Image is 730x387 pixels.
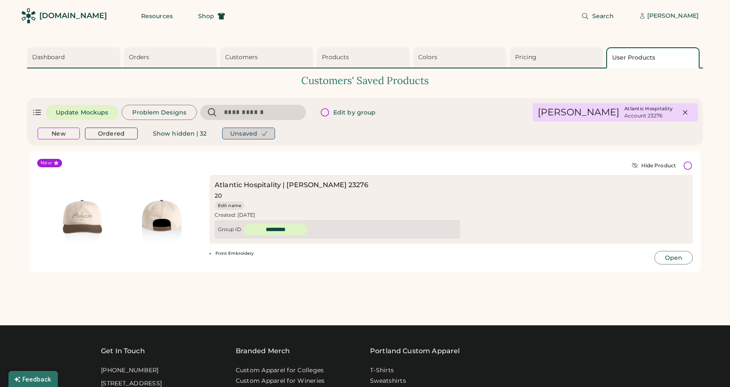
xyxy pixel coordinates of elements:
div: Account 23276 [624,112,667,119]
div: Created: [DATE] [215,212,460,218]
button: Open [654,251,693,264]
div: 20 [215,192,257,200]
button: Shop [188,8,235,25]
button: Hide Product [625,159,683,172]
div: [PERSON_NAME] [538,106,619,118]
div: Customers' Saved Products [27,74,703,88]
span: Edit by group [333,109,376,115]
button: Problem Designs [122,105,197,120]
li: Front Embroidery [210,251,652,256]
div: User Products [612,54,696,62]
div: Atlantic Hospitality [624,106,673,112]
div: Group ID [218,226,241,233]
div: Show list view [32,107,42,117]
div: [PERSON_NAME] [647,12,699,20]
a: Custom Apparel for Colleges [236,366,324,375]
span: Search [592,13,614,19]
div: New [41,160,52,166]
button: Search [571,8,624,25]
button: New [38,128,80,139]
button: Edit by group [313,105,386,120]
div: Orders [129,53,215,62]
button: Resources [131,8,183,25]
div: Dashboard [32,53,118,62]
div: Customers [225,53,311,62]
div: Get In Touch [101,346,145,356]
a: Custom Apparel for Wineries [236,377,325,385]
button: Ordered [85,128,138,139]
button: Edit name [215,202,245,210]
a: Portland Custom Apparel [370,346,460,356]
a: Sweatshirts [370,377,406,385]
div: Branded Merch [236,346,290,356]
div: Products [322,53,408,62]
div: [PHONE_NUMBER] [101,366,159,375]
div: Colors [418,53,504,62]
div: Atlantic Hospitality | [PERSON_NAME] 23276 [215,180,460,190]
img: generate-image [42,180,122,259]
span: Shop [198,13,214,19]
div: [DOMAIN_NAME] [39,11,107,21]
button: Unsaved [222,128,275,139]
img: generate-image [122,180,201,259]
img: Rendered Logo - Screens [21,8,36,23]
button: Show hidden | 32 [143,127,217,140]
button: Update Mockups [46,105,118,120]
div: Pricing [515,53,601,62]
a: T-Shirts [370,366,394,375]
